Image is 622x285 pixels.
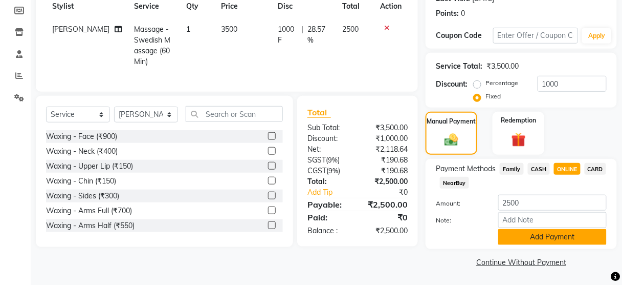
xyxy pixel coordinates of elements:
div: ₹2,500.00 [358,198,415,211]
div: Waxing - Neck (₹400) [46,146,118,157]
span: [PERSON_NAME] [52,25,109,34]
div: Total: [300,176,358,187]
div: ₹2,500.00 [358,226,415,236]
div: ₹1,000.00 [358,133,415,144]
div: Waxing - Sides (₹300) [46,191,119,201]
span: 9% [328,156,338,164]
input: Search or Scan [186,106,283,122]
span: CARD [585,163,607,175]
input: Amount [498,195,607,211]
div: 0 [461,8,465,19]
div: Discount: [436,79,468,90]
label: Amount: [428,199,490,208]
div: ₹3,500.00 [486,61,519,72]
div: Service Total: [436,61,482,72]
a: Continue Without Payment [428,257,615,268]
label: Percentage [485,78,518,88]
div: Net: [300,144,358,155]
span: ONLINE [554,163,581,175]
div: Balance : [300,226,358,236]
div: Sub Total: [300,123,358,133]
div: ₹190.68 [358,155,415,166]
span: Family [500,163,524,175]
div: ₹0 [358,211,415,223]
span: 28.57 % [307,24,330,46]
div: Payable: [300,198,358,211]
span: SGST [307,155,326,165]
div: Waxing - Arms Full (₹700) [46,206,132,216]
div: Discount: [300,133,358,144]
span: Massage - Swedish Massage (60 Min) [134,25,170,66]
label: Manual Payment [427,117,476,126]
span: CGST [307,166,326,175]
span: 3500 [221,25,237,34]
div: ( ) [300,155,358,166]
div: ₹0 [367,187,415,198]
span: 1 [187,25,191,34]
div: ( ) [300,166,358,176]
span: 2500 [342,25,359,34]
div: Waxing - Face (₹900) [46,131,117,142]
label: Note: [428,216,490,225]
div: ₹2,118.64 [358,144,415,155]
button: Apply [582,28,611,44]
button: Add Payment [498,229,607,245]
div: Waxing - Upper Lip (₹150) [46,161,133,172]
span: CASH [528,163,550,175]
img: _cash.svg [440,132,462,148]
label: Redemption [501,116,536,125]
span: Payment Methods [436,164,496,174]
span: | [301,24,303,46]
div: ₹190.68 [358,166,415,176]
span: NearBuy [440,177,469,189]
div: Waxing - Chin (₹150) [46,176,116,187]
div: Waxing - Arms Half (₹550) [46,220,135,231]
div: Coupon Code [436,30,493,41]
div: ₹2,500.00 [358,176,415,187]
img: _gift.svg [507,131,530,149]
input: Enter Offer / Coupon Code [493,28,579,44]
input: Add Note [498,212,607,228]
span: Total [307,107,331,118]
a: Add Tip [300,187,367,198]
span: 9% [328,167,338,175]
span: 1000 F [278,24,298,46]
label: Fixed [485,92,501,101]
div: Points: [436,8,459,19]
div: ₹3,500.00 [358,123,415,133]
div: Paid: [300,211,358,223]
